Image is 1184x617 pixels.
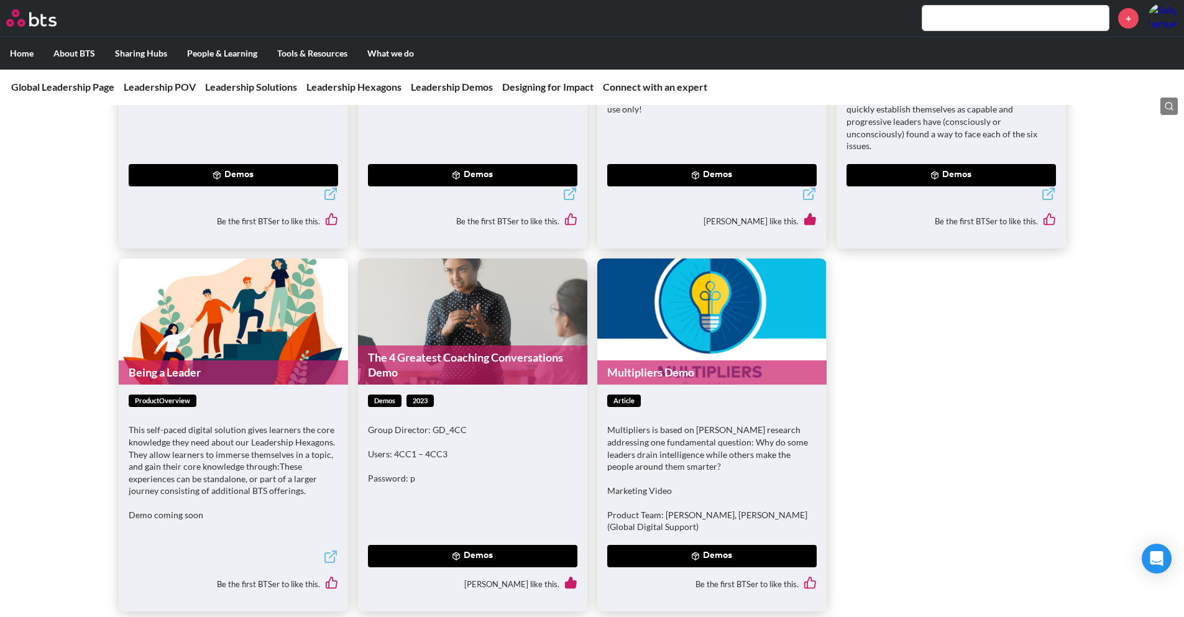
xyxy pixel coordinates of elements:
button: Demos [607,164,817,186]
button: Demos [368,164,577,186]
a: Leadership Demos [411,81,493,93]
a: Leadership Solutions [205,81,297,93]
span: demos [368,395,402,408]
label: Tools & Resources [267,37,357,70]
button: Demos [129,164,338,186]
p: Marketing Video [607,485,817,497]
a: + [1118,8,1139,29]
img: Sally Lemuel [1148,3,1178,33]
a: External link [562,186,577,204]
a: External link [1041,186,1056,204]
label: Sharing Hubs [105,37,177,70]
a: Connect with an expert [603,81,707,93]
div: [PERSON_NAME] like this. [607,204,817,239]
a: Being a Leader [119,360,348,385]
a: Go home [6,9,80,27]
p: Demo coming soon [129,509,338,521]
p: This self-paced digital solution gives learners the core knowledge they need about our Leadership... [129,424,338,497]
a: Designing for Impact [502,81,594,93]
p: Product Team: [PERSON_NAME], [PERSON_NAME] (Global Digital Support) [607,509,817,533]
a: External link [802,186,817,204]
span: 2023 [406,395,434,408]
p: Multipliers is based on [PERSON_NAME] research addressing one fundamental question: Why do some l... [607,424,817,472]
button: Demos [607,545,817,567]
a: The 4 Greatest Coaching Conversations Demo [358,345,587,385]
p: Group Director: GD_4CC [368,424,577,436]
img: BTS Logo [6,9,57,27]
a: Global Leadership Page [11,81,114,93]
button: Demos [847,164,1056,186]
a: Leadership POV [124,81,196,93]
a: Profile [1148,3,1178,33]
div: [PERSON_NAME] like this. [368,567,577,602]
div: Open Intercom Messenger [1142,544,1172,574]
p: Password: p [368,472,577,485]
div: Be the first BTSer to like this. [129,567,338,602]
div: Be the first BTSer to like this. [368,204,577,239]
a: Multipliers Demo [597,360,827,385]
span: productOverview [129,395,196,408]
label: People & Learning [177,37,267,70]
a: Leadership Hexagons [306,81,402,93]
p: Users: 4CC1 – 4CC3 [368,448,577,460]
a: External link [323,186,338,204]
button: Demos [368,545,577,567]
div: Be the first BTSer to like this. [847,204,1056,239]
a: External link [323,549,338,567]
label: What we do [357,37,424,70]
span: article [607,395,641,408]
div: Be the first BTSer to like this. [607,567,817,602]
label: About BTS [44,37,105,70]
div: Be the first BTSer to like this. [129,204,338,239]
